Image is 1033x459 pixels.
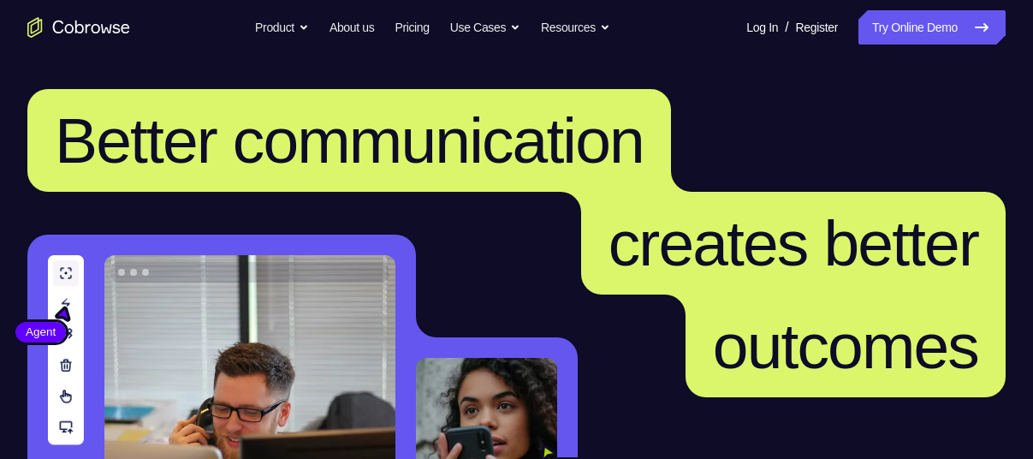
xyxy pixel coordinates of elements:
[27,17,130,38] a: Go to the home page
[255,10,309,45] button: Product
[796,10,838,45] a: Register
[55,104,644,176] span: Better communication
[609,207,978,279] span: creates better
[858,10,1006,45] a: Try Online Demo
[395,10,429,45] a: Pricing
[450,10,520,45] button: Use Cases
[785,17,788,38] span: /
[746,10,778,45] a: Log In
[713,310,978,382] span: outcomes
[541,10,610,45] button: Resources
[329,10,374,45] a: About us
